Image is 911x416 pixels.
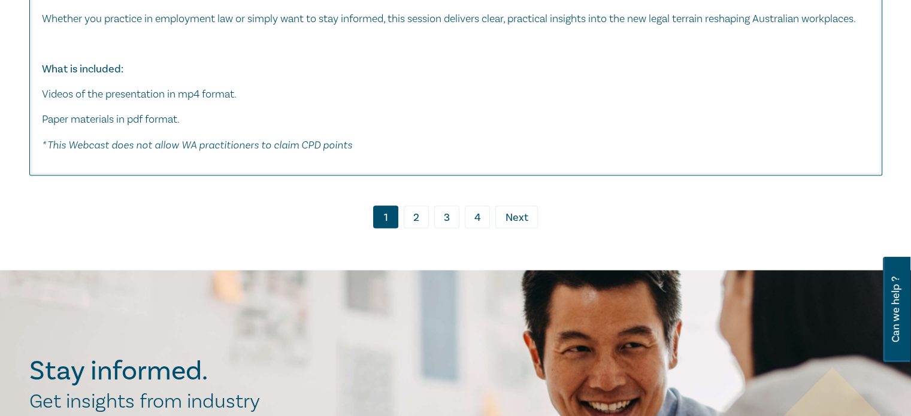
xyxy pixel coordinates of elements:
[373,205,398,228] a: 1
[434,205,459,228] a: 3
[42,11,870,27] p: Whether you practice in employment law or simply want to stay informed, this session delivers cle...
[890,264,901,355] span: Can we help ?
[42,62,123,76] strong: What is included:
[29,356,312,387] h2: Stay informed.
[404,205,429,228] a: 2
[42,112,870,127] p: Paper materials in pdf format.
[506,210,528,226] span: Next
[42,138,352,151] em: * This Webcast does not allow WA practitioners to claim CPD points
[495,205,538,228] a: Next
[42,87,870,102] p: Videos of the presentation in mp4 format.
[465,205,490,228] a: 4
